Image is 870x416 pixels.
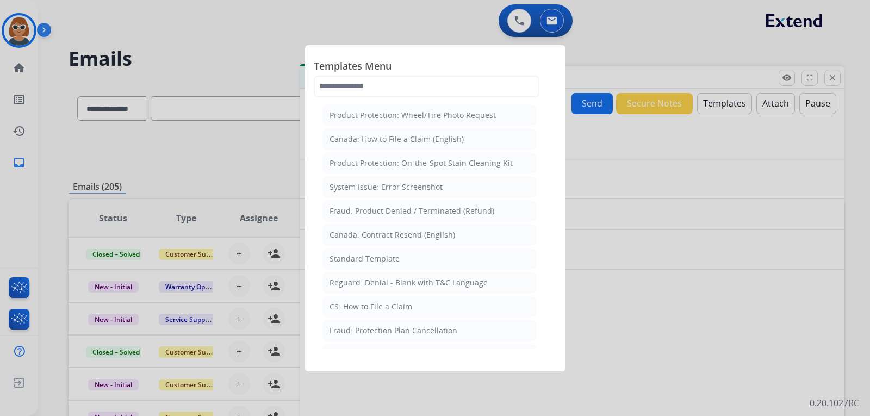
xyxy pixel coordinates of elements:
[330,229,455,240] div: Canada: Contract Resend (English)
[330,110,496,121] div: Product Protection: Wheel/Tire Photo Request
[330,158,513,169] div: Product Protection: On-the-Spot Stain Cleaning Kit
[314,58,557,76] span: Templates Menu
[330,182,443,193] div: System Issue: Error Screenshot
[330,301,412,312] div: CS: How to File a Claim
[330,253,400,264] div: Standard Template
[330,325,457,336] div: Fraud: Protection Plan Cancellation
[330,206,494,216] div: Fraud: Product Denied / Terminated (Refund)
[330,277,488,288] div: Reguard: Denial - Blank with T&C Language
[330,134,464,145] div: Canada: How to File a Claim (English)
